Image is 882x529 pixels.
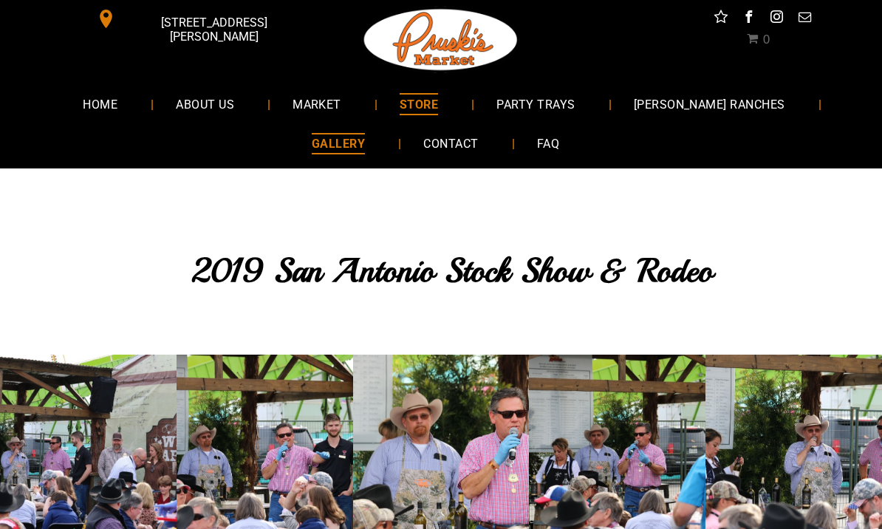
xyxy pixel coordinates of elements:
a: [STREET_ADDRESS][PERSON_NAME] [86,7,312,30]
a: facebook [739,7,759,30]
span: 0 [762,33,770,47]
a: ABOUT US [154,84,256,123]
a: STORE [377,84,460,123]
a: HOME [61,84,140,123]
a: CONTACT [401,124,500,163]
span: STORE [400,93,438,115]
a: [PERSON_NAME] RANCHES [612,84,807,123]
a: email [796,7,815,30]
a: FAQ [515,124,581,163]
span: 2019 San Antonio Stock Show & Rodeo [191,250,713,292]
a: PARTY TRAYS [474,84,597,123]
a: MARKET [270,84,363,123]
a: instagram [768,7,787,30]
a: GALLERY [290,124,387,163]
a: Social network [711,7,731,30]
span: [STREET_ADDRESS][PERSON_NAME] [119,8,310,51]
